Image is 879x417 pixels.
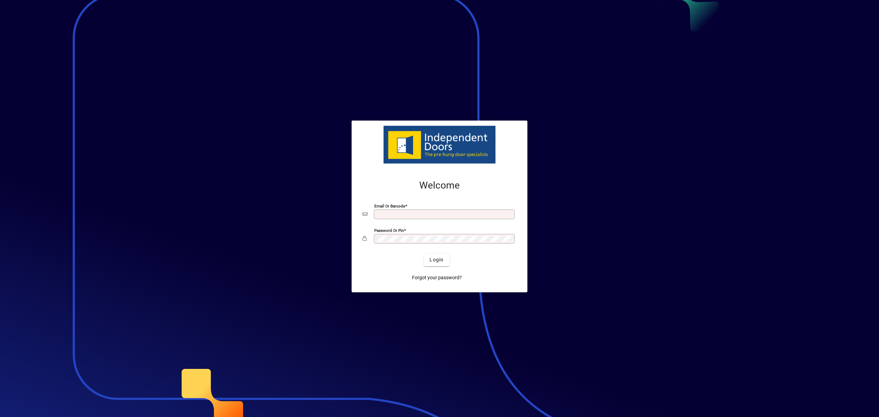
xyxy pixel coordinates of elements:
span: Forgot your password? [412,274,462,281]
a: Forgot your password? [409,272,465,284]
span: Login [430,256,444,263]
mat-label: Password or Pin [374,228,404,233]
mat-label: Email or Barcode [374,203,405,208]
h2: Welcome [363,180,516,191]
button: Login [424,254,449,266]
